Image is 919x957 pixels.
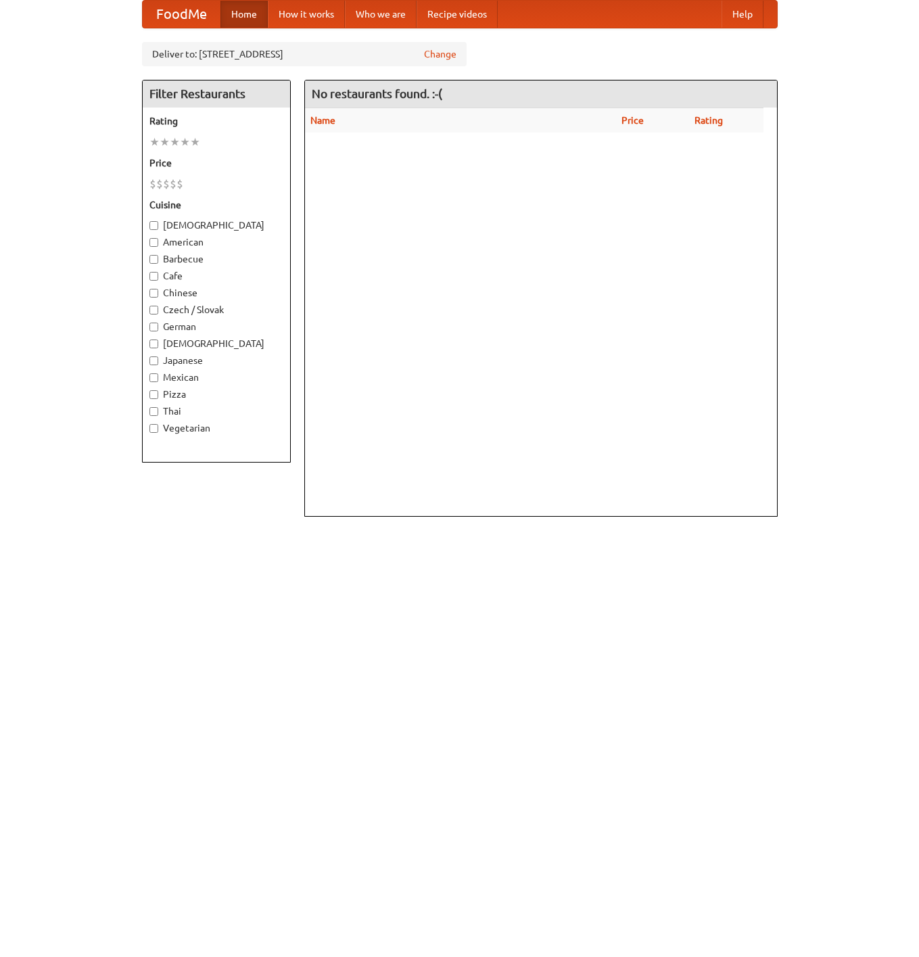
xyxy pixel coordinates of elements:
[149,177,156,191] li: $
[149,404,283,418] label: Thai
[149,421,283,435] label: Vegetarian
[156,177,163,191] li: $
[149,371,283,384] label: Mexican
[149,390,158,399] input: Pizza
[143,1,220,28] a: FoodMe
[149,218,283,232] label: [DEMOGRAPHIC_DATA]
[143,80,290,108] h4: Filter Restaurants
[160,135,170,149] li: ★
[163,177,170,191] li: $
[170,135,180,149] li: ★
[190,135,200,149] li: ★
[310,115,335,126] a: Name
[149,340,158,348] input: [DEMOGRAPHIC_DATA]
[149,354,283,367] label: Japanese
[149,156,283,170] h5: Price
[176,177,183,191] li: $
[149,388,283,401] label: Pizza
[149,238,158,247] input: American
[149,252,283,266] label: Barbecue
[345,1,417,28] a: Who we are
[149,114,283,128] h5: Rating
[312,87,442,100] ng-pluralize: No restaurants found. :-(
[149,356,158,365] input: Japanese
[149,272,158,281] input: Cafe
[149,235,283,249] label: American
[722,1,763,28] a: Help
[149,255,158,264] input: Barbecue
[220,1,268,28] a: Home
[149,221,158,230] input: [DEMOGRAPHIC_DATA]
[149,337,283,350] label: [DEMOGRAPHIC_DATA]
[149,424,158,433] input: Vegetarian
[268,1,345,28] a: How it works
[149,407,158,416] input: Thai
[142,42,467,66] div: Deliver to: [STREET_ADDRESS]
[149,286,283,300] label: Chinese
[149,306,158,314] input: Czech / Slovak
[149,323,158,331] input: German
[149,269,283,283] label: Cafe
[149,373,158,382] input: Mexican
[424,47,456,61] a: Change
[180,135,190,149] li: ★
[417,1,498,28] a: Recipe videos
[170,177,176,191] li: $
[149,320,283,333] label: German
[149,198,283,212] h5: Cuisine
[149,303,283,317] label: Czech / Slovak
[621,115,644,126] a: Price
[149,135,160,149] li: ★
[149,289,158,298] input: Chinese
[694,115,723,126] a: Rating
